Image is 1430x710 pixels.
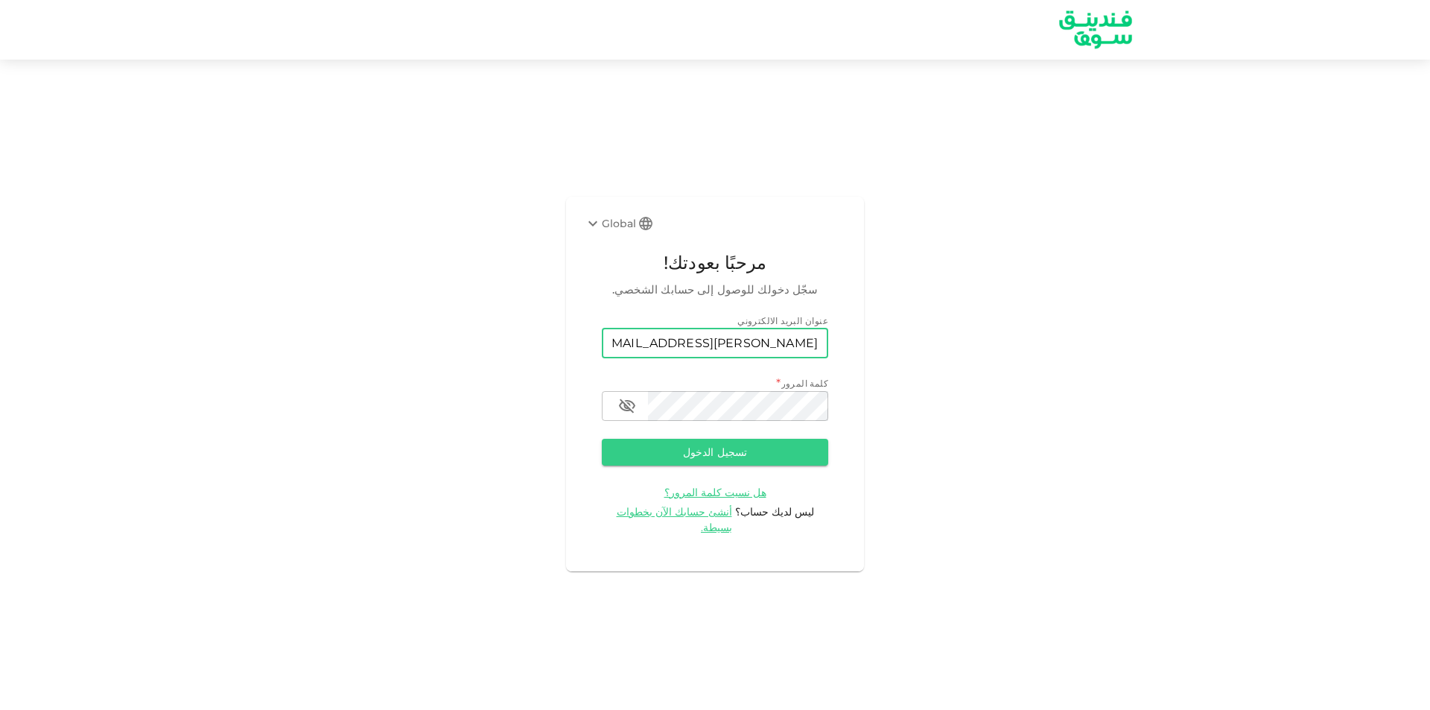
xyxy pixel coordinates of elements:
a: logo [1052,1,1140,58]
span: أنشئ حسابك الآن بخطوات بسيطة. [617,505,733,534]
div: Global [584,215,636,232]
span: كلمة المرور [781,378,828,389]
span: ليس لديك حساب؟ [735,505,814,519]
input: password [648,391,828,421]
img: logo [1040,1,1151,58]
button: تسجيل الدخول [602,439,828,466]
span: مرحبًا بعودتك! [602,249,828,277]
span: عنوان البريد الالكتروني [737,315,828,326]
a: هل نسيت كلمة المرور؟ [664,485,766,499]
span: سجّل دخولك للوصول إلى حسابك الشخصي. [602,281,828,299]
span: هل نسيت كلمة المرور؟ [664,486,766,499]
input: email [602,329,828,358]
